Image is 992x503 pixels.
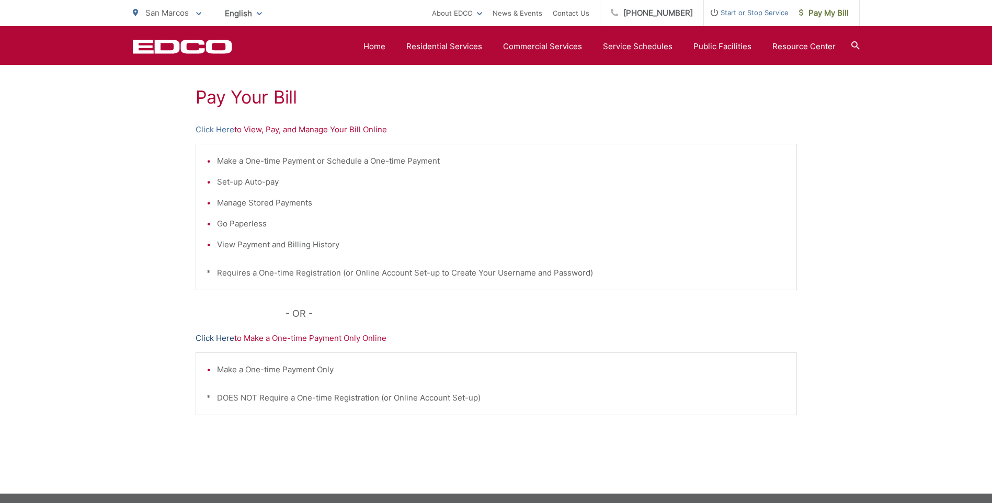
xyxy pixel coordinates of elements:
[217,218,786,230] li: Go Paperless
[196,123,797,136] p: to View, Pay, and Manage Your Bill Online
[217,4,270,22] span: English
[196,87,797,108] h1: Pay Your Bill
[603,40,672,53] a: Service Schedules
[207,267,786,279] p: * Requires a One-time Registration (or Online Account Set-up to Create Your Username and Password)
[145,8,189,18] span: San Marcos
[493,7,542,19] a: News & Events
[286,306,797,322] p: - OR -
[553,7,589,19] a: Contact Us
[693,40,751,53] a: Public Facilities
[217,155,786,167] li: Make a One-time Payment or Schedule a One-time Payment
[217,238,786,251] li: View Payment and Billing History
[363,40,385,53] a: Home
[217,197,786,209] li: Manage Stored Payments
[799,7,849,19] span: Pay My Bill
[432,7,482,19] a: About EDCO
[196,123,234,136] a: Click Here
[503,40,582,53] a: Commercial Services
[207,392,786,404] p: * DOES NOT Require a One-time Registration (or Online Account Set-up)
[217,363,786,376] li: Make a One-time Payment Only
[772,40,836,53] a: Resource Center
[196,332,797,345] p: to Make a One-time Payment Only Online
[133,39,232,54] a: EDCD logo. Return to the homepage.
[217,176,786,188] li: Set-up Auto-pay
[406,40,482,53] a: Residential Services
[196,332,234,345] a: Click Here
